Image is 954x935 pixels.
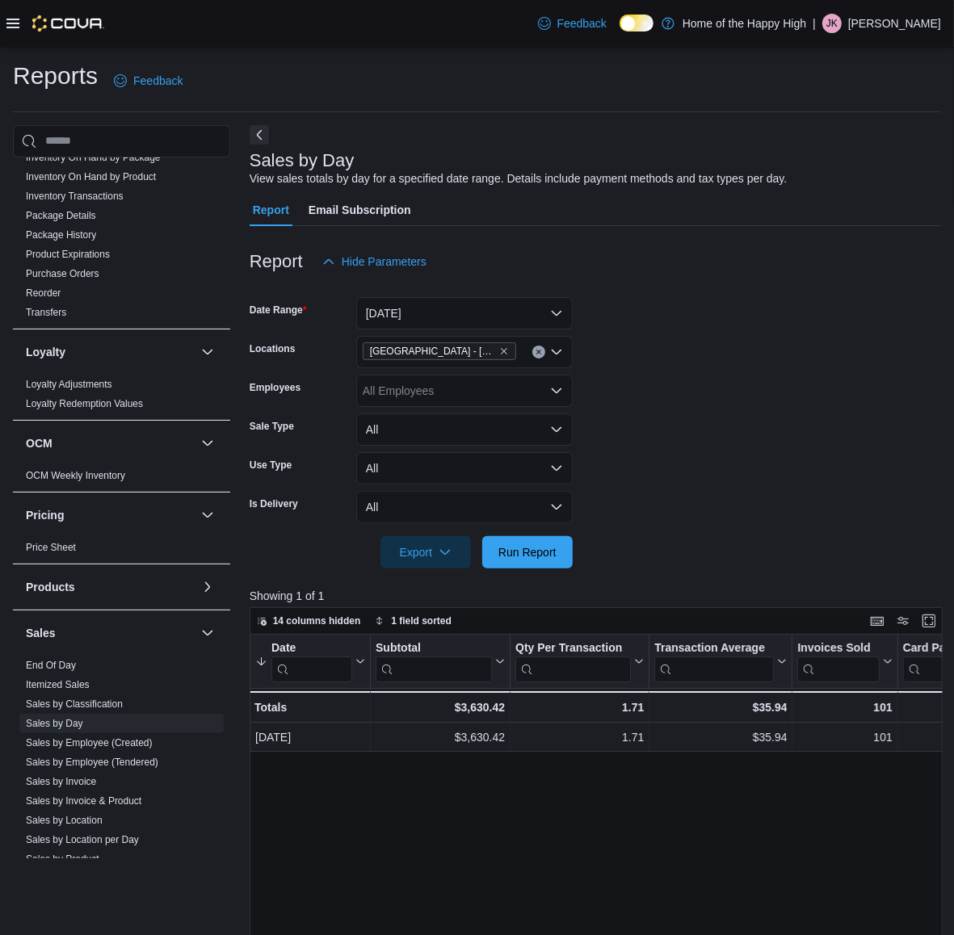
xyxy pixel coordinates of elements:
a: Inventory Transactions [26,191,124,202]
button: Qty Per Transaction [515,640,644,681]
span: Itemized Sales [26,678,90,691]
button: Remove Sylvan Lake - Hewlett Park Landing - Fire & Flower from selection in this group [499,346,509,356]
div: Inventory [13,90,230,329]
button: Open list of options [550,384,563,397]
button: Pricing [26,507,195,523]
button: Date [255,640,365,681]
label: Sale Type [250,420,294,433]
div: 101 [797,698,892,717]
button: Export [380,536,471,568]
div: Transaction Average [654,640,774,681]
span: Feedback [133,73,183,89]
span: Sales by Classification [26,698,123,711]
button: Clear input [532,346,545,358]
span: Purchase Orders [26,267,99,280]
input: Dark Mode [620,15,654,31]
button: Sales [26,625,195,641]
div: $35.94 [654,698,787,717]
span: Package History [26,229,96,241]
a: Package History [26,229,96,241]
span: Reorder [26,287,61,300]
span: Sylvan Lake - Hewlett Park Landing - Fire & Flower [363,342,516,360]
button: [DATE] [356,297,573,329]
a: Package Details [26,210,96,221]
a: Inventory On Hand by Package [26,152,161,163]
h3: Products [26,579,75,595]
h3: Loyalty [26,344,65,360]
span: End Of Day [26,659,76,672]
div: Pricing [13,538,230,564]
a: Transfers [26,307,66,318]
span: Report [253,194,289,226]
label: Use Type [250,459,292,472]
div: Invoices Sold [797,640,879,656]
button: All [356,452,573,484]
button: 1 field sorted [368,611,458,631]
a: Inventory On Hand by Product [26,171,156,182]
label: Locations [250,342,296,355]
div: Qty Per Transaction [515,640,631,656]
div: $3,630.42 [376,727,505,747]
div: Qty Per Transaction [515,640,631,681]
a: Purchase Orders [26,268,99,279]
button: Hide Parameters [316,245,433,278]
h3: Sales by Day [250,151,355,170]
div: Joshua Kirkham [822,14,842,33]
a: Loyalty Redemption Values [26,398,143,409]
a: Price Sheet [26,542,76,553]
p: Showing 1 of 1 [250,588,949,604]
span: OCM Weekly Inventory [26,469,125,482]
span: Sales by Employee (Tendered) [26,756,158,769]
div: Sales [13,656,230,933]
span: Run Report [498,544,557,560]
span: [GEOGRAPHIC_DATA] - [GEOGRAPHIC_DATA] - Fire & Flower [370,343,496,359]
button: Keyboard shortcuts [868,611,887,631]
a: Feedback [532,7,613,40]
span: Sales by Day [26,717,83,730]
a: Sales by Product [26,853,99,865]
a: Sales by Location per Day [26,834,139,845]
span: Inventory On Hand by Package [26,151,161,164]
button: Products [198,577,217,597]
span: Sales by Invoice & Product [26,795,141,807]
a: End Of Day [26,660,76,671]
a: Sales by Employee (Created) [26,737,153,748]
span: Price Sheet [26,541,76,554]
a: Sales by Invoice [26,776,96,787]
span: Package Details [26,209,96,222]
a: Sales by Classification [26,698,123,710]
button: Run Report [482,536,573,568]
label: Employees [250,381,300,394]
a: Feedback [107,65,189,97]
div: 1.71 [515,727,644,747]
div: Totals [254,698,365,717]
div: Transaction Average [654,640,774,656]
button: Next [250,125,269,145]
h3: Pricing [26,507,64,523]
div: 101 [797,727,892,747]
img: Cova [32,15,104,31]
div: $35.94 [654,727,787,747]
button: Loyalty [26,344,195,360]
a: Loyalty Adjustments [26,379,112,390]
p: [PERSON_NAME] [848,14,941,33]
button: Sales [198,623,217,643]
span: Sales by Product [26,853,99,866]
span: Loyalty Adjustments [26,378,112,391]
button: 14 columns hidden [250,611,368,631]
button: Open list of options [550,346,563,358]
a: Sales by Employee (Tendered) [26,757,158,768]
span: Inventory Transactions [26,190,124,203]
p: | [813,14,816,33]
span: Feedback [557,15,607,31]
button: Loyalty [198,342,217,362]
a: Product Expirations [26,249,110,260]
span: Sales by Invoice [26,775,96,788]
div: [DATE] [255,727,365,747]
a: OCM Weekly Inventory [26,470,125,481]
span: Sales by Employee (Created) [26,736,153,749]
button: Display options [893,611,913,631]
h3: Sales [26,625,56,641]
a: Sales by Location [26,815,103,826]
